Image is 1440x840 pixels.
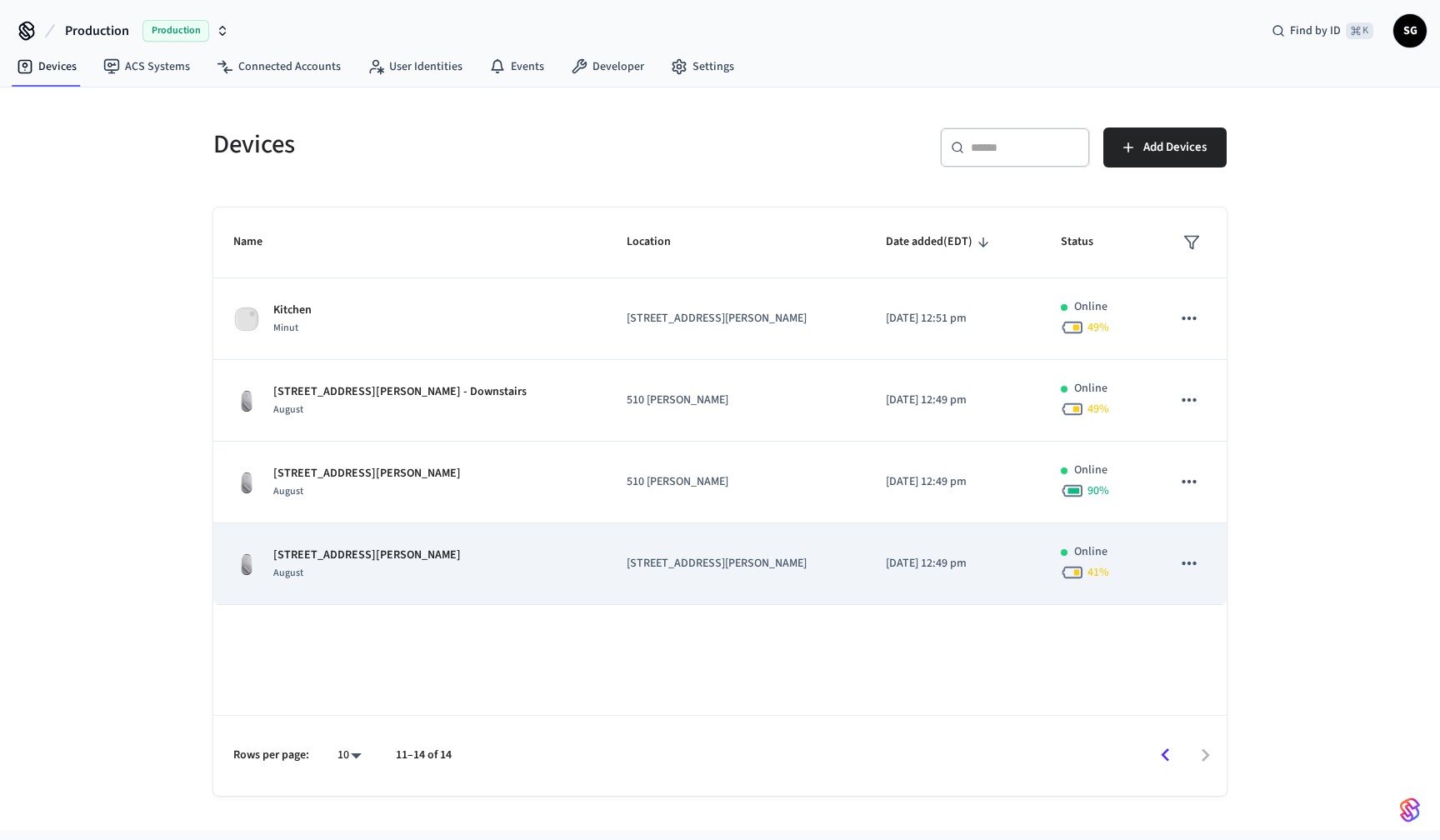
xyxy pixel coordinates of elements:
[273,484,303,498] span: August
[213,127,710,162] h5: Devices
[1393,14,1427,47] button: SG
[627,555,846,572] p: [STREET_ADDRESS][PERSON_NAME]
[627,473,846,491] p: 510 [PERSON_NAME]
[65,21,129,41] span: Production
[273,566,303,580] span: August
[1087,482,1109,499] span: 90 %
[476,52,557,82] a: Events
[273,402,303,417] span: August
[233,551,260,577] img: August Wifi Smart Lock 3rd Gen, Silver, Front
[886,555,1021,572] p: [DATE] 12:49 pm
[354,52,476,82] a: User Identities
[1290,22,1341,39] span: Find by ID
[627,229,692,255] span: Location
[1143,137,1207,158] span: Add Devices
[1087,319,1109,336] span: 49 %
[1074,543,1107,561] p: Online
[657,52,747,82] a: Settings
[233,469,260,496] img: August Wifi Smart Lock 3rd Gen, Silver, Front
[1258,16,1387,46] div: Find by ID⌘ K
[1400,797,1420,823] img: SeamLogoGradient.69752ec5.svg
[627,310,846,327] p: [STREET_ADDRESS][PERSON_NAME]
[3,52,90,82] a: Devices
[329,743,369,767] div: 10
[627,392,846,409] p: 510 [PERSON_NAME]
[142,20,209,42] span: Production
[1087,401,1109,417] span: 49 %
[233,387,260,414] img: August Wifi Smart Lock 3rd Gen, Silver, Front
[233,747,309,764] p: Rows per page:
[1395,16,1425,46] span: SG
[273,465,461,482] p: [STREET_ADDRESS][PERSON_NAME]
[1146,736,1185,775] button: Go to previous page
[90,52,203,82] a: ACS Systems
[233,229,284,255] span: Name
[273,383,527,401] p: [STREET_ADDRESS][PERSON_NAME] - Downstairs
[1061,229,1115,255] span: Status
[1074,380,1107,397] p: Online
[273,302,312,319] p: Kitchen
[886,392,1021,409] p: [DATE] 12:49 pm
[396,747,452,764] p: 11–14 of 14
[886,473,1021,491] p: [DATE] 12:49 pm
[1103,127,1227,167] button: Add Devices
[886,310,1021,327] p: [DATE] 12:51 pm
[273,321,298,335] span: Minut
[233,306,260,332] img: Minut Sensor
[886,229,994,255] span: Date added(EDT)
[557,52,657,82] a: Developer
[1074,462,1107,479] p: Online
[1346,22,1373,39] span: ⌘ K
[1087,564,1109,581] span: 41 %
[203,52,354,82] a: Connected Accounts
[1074,298,1107,316] p: Online
[273,547,461,564] p: [STREET_ADDRESS][PERSON_NAME]
[213,207,1227,605] table: sticky table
